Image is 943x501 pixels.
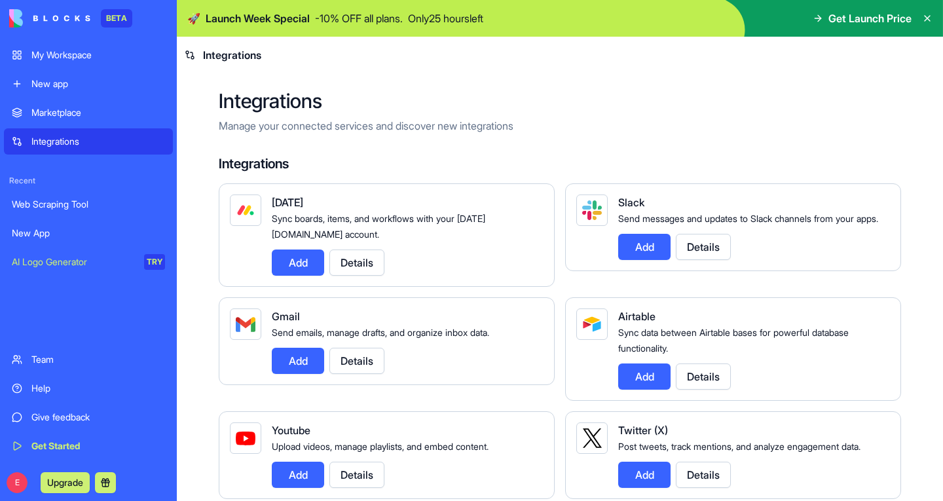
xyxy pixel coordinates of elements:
a: Give feedback [4,404,173,430]
span: Youtube [272,424,310,437]
p: Manage your connected services and discover new integrations [219,118,901,134]
span: Post tweets, track mentions, and analyze engagement data. [618,441,860,452]
button: Add [618,234,671,260]
button: Add [272,250,324,276]
button: Details [676,462,731,488]
div: TRY [144,254,165,270]
button: Details [329,348,384,374]
span: Upload videos, manage playlists, and embed content. [272,441,489,452]
div: BETA [101,9,132,28]
a: New App [4,220,173,246]
a: Team [4,346,173,373]
button: Details [676,234,731,260]
a: Integrations [4,128,173,155]
div: Integrations [31,135,165,148]
span: Gmail [272,310,300,323]
span: Sync boards, items, and workflows with your [DATE][DOMAIN_NAME] account. [272,213,485,240]
img: logo [9,9,90,28]
p: Only 25 hours left [408,10,483,26]
a: Web Scraping Tool [4,191,173,217]
span: Send messages and updates to Slack channels from your apps. [618,213,878,224]
div: Get Started [31,439,165,453]
span: E [7,472,28,493]
button: Add [272,462,324,488]
div: New app [31,77,165,90]
span: [DATE] [272,196,303,209]
div: Help [31,382,165,395]
a: New app [4,71,173,97]
span: Send emails, manage drafts, and organize inbox data. [272,327,489,338]
span: Get Launch Price [828,10,912,26]
button: Details [329,250,384,276]
button: Details [329,462,384,488]
div: Team [31,353,165,366]
div: New App [12,227,165,240]
p: - 10 % OFF all plans. [315,10,403,26]
span: Launch Week Special [206,10,310,26]
span: Twitter (X) [618,424,668,437]
button: Details [676,363,731,390]
button: Add [272,348,324,374]
a: Help [4,375,173,401]
div: Web Scraping Tool [12,198,165,211]
button: Add [618,363,671,390]
button: Add [618,462,671,488]
button: Upgrade [41,472,90,493]
span: 🚀 [187,10,200,26]
a: Get Started [4,433,173,459]
a: My Workspace [4,42,173,68]
div: AI Logo Generator [12,255,135,269]
a: Marketplace [4,100,173,126]
div: Give feedback [31,411,165,424]
span: Sync data between Airtable bases for powerful database functionality. [618,327,849,354]
span: Integrations [203,47,261,63]
span: Recent [4,176,173,186]
span: Slack [618,196,644,209]
h2: Integrations [219,89,901,113]
div: Marketplace [31,106,165,119]
a: Upgrade [41,475,90,489]
div: My Workspace [31,48,165,62]
a: BETA [9,9,132,28]
h4: Integrations [219,155,901,173]
a: AI Logo GeneratorTRY [4,249,173,275]
span: Airtable [618,310,656,323]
